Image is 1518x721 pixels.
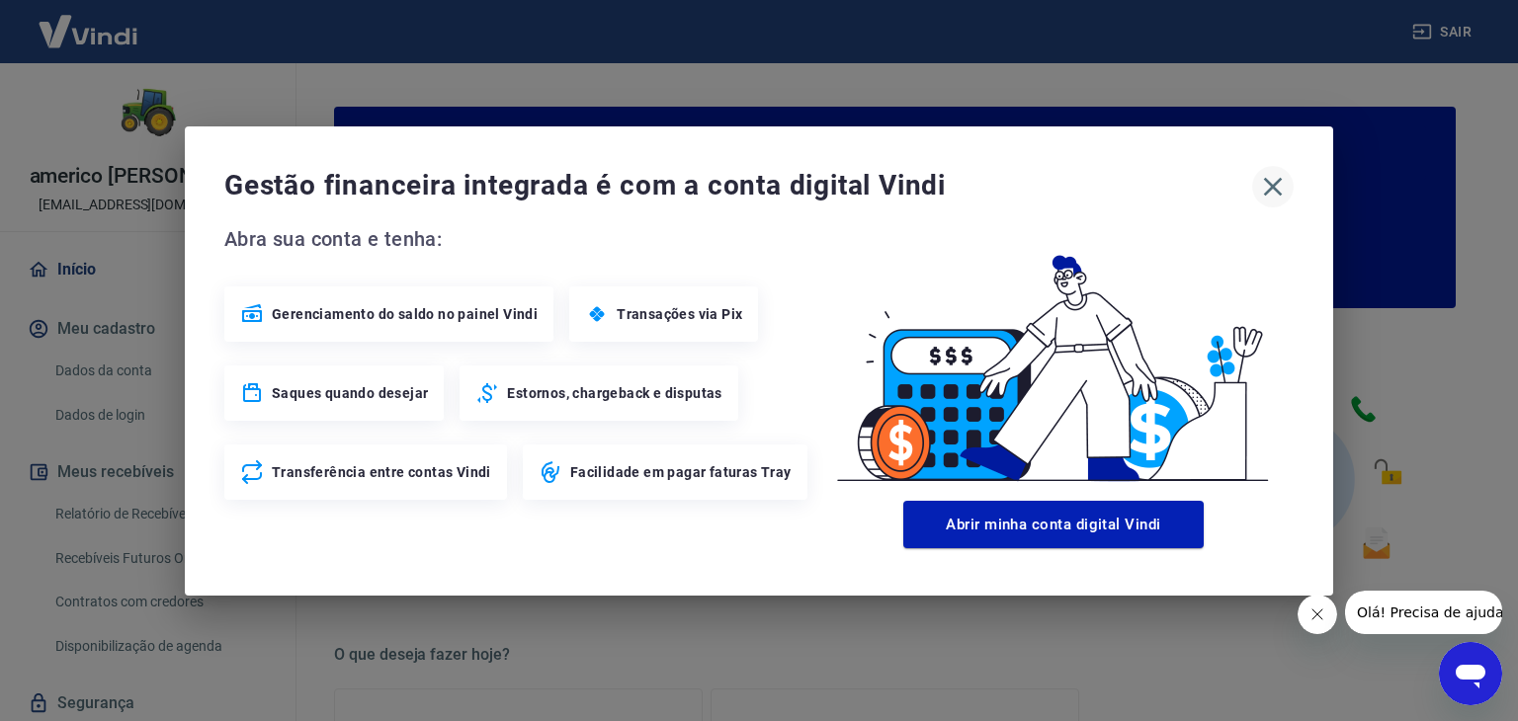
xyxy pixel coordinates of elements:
button: Abrir minha conta digital Vindi [903,501,1204,548]
span: Transferência entre contas Vindi [272,462,491,482]
span: Estornos, chargeback e disputas [507,383,721,403]
span: Saques quando desejar [272,383,428,403]
span: Olá! Precisa de ajuda? [12,14,166,30]
iframe: Fechar mensagem [1298,595,1337,634]
span: Gerenciamento do saldo no painel Vindi [272,304,538,324]
iframe: Botão para abrir a janela de mensagens [1439,642,1502,705]
span: Gestão financeira integrada é com a conta digital Vindi [224,166,1252,205]
iframe: Mensagem da empresa [1345,591,1502,634]
span: Facilidade em pagar faturas Tray [570,462,792,482]
span: Transações via Pix [617,304,742,324]
img: Good Billing [813,223,1294,493]
span: Abra sua conta e tenha: [224,223,813,255]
